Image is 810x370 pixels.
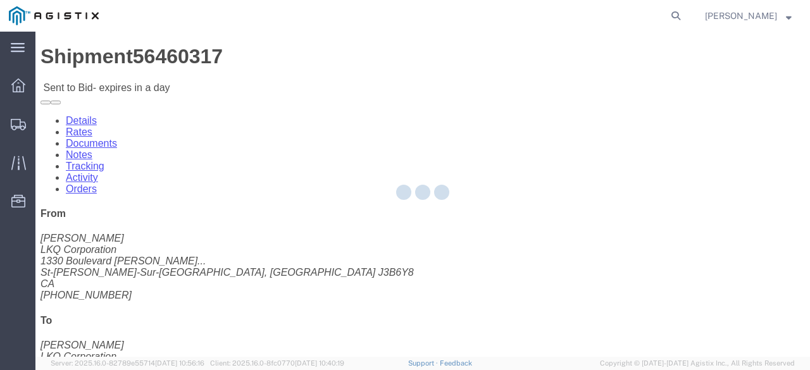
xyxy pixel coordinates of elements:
[51,359,204,367] span: Server: 2025.16.0-82789e55714
[9,6,99,25] img: logo
[295,359,344,367] span: [DATE] 10:40:19
[600,358,795,369] span: Copyright © [DATE]-[DATE] Agistix Inc., All Rights Reserved
[705,9,777,23] span: Mustafa Sheriff
[408,359,440,367] a: Support
[440,359,472,367] a: Feedback
[155,359,204,367] span: [DATE] 10:56:16
[210,359,344,367] span: Client: 2025.16.0-8fc0770
[704,8,792,23] button: [PERSON_NAME]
